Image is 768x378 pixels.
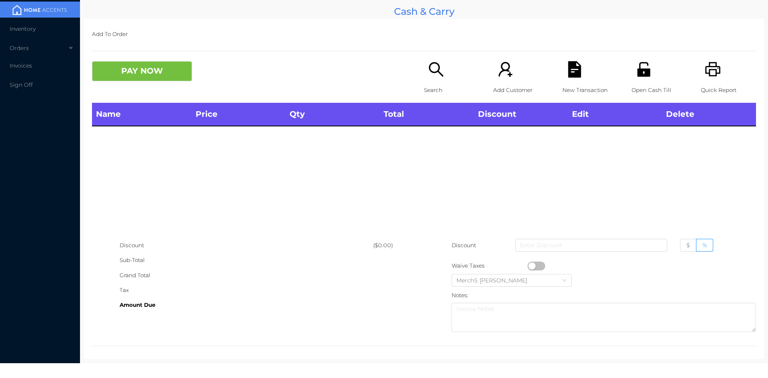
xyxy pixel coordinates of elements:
[562,83,618,98] p: New Transaction
[120,283,373,298] div: Tax
[92,27,756,42] p: Add To Order
[428,61,444,78] i: icon: search
[493,83,548,98] p: Add Customer
[373,238,424,253] div: ($0.00)
[474,103,568,126] th: Discount
[452,292,468,298] label: Notes:
[497,61,514,78] i: icon: user-add
[566,61,583,78] i: icon: file-text
[10,25,36,32] span: Inventory
[562,278,567,284] i: icon: down
[424,83,479,98] p: Search
[705,61,721,78] i: icon: printer
[452,238,477,253] p: Discount
[84,4,764,19] div: Cash & Carry
[286,103,380,126] th: Qty
[568,103,662,126] th: Edit
[636,61,652,78] i: icon: unlock
[456,274,535,286] div: Merch5 Lawrence
[92,103,192,126] th: Name
[515,239,667,252] input: Enter Discount
[120,238,373,253] div: Discount
[92,61,192,81] button: PAY NOW
[702,242,707,249] span: %
[192,103,286,126] th: Price
[452,258,528,273] div: Waive Taxes
[120,253,373,268] div: Sub-Total
[686,242,690,249] span: $
[10,4,70,16] img: mainBanner
[120,298,373,312] div: Amount Due
[701,83,756,98] p: Quick Report
[662,103,756,126] th: Delete
[380,103,474,126] th: Total
[10,62,32,69] span: Invoices
[632,83,687,98] p: Open Cash Till
[10,81,33,88] span: Sign Off
[120,268,373,283] div: Grand Total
